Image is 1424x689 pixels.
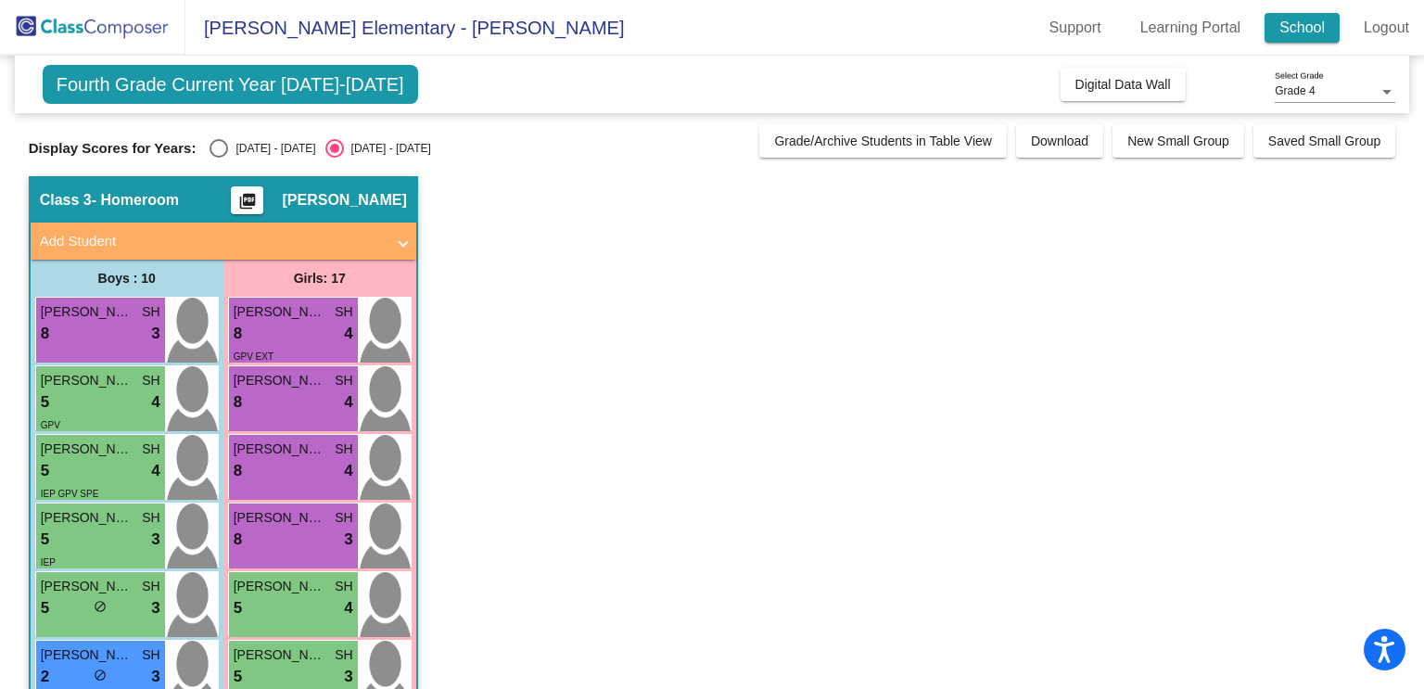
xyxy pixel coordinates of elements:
[142,577,159,596] span: SH
[142,302,159,322] span: SH
[335,645,352,665] span: SH
[151,596,159,620] span: 3
[151,528,159,552] span: 3
[151,459,159,483] span: 4
[151,322,159,346] span: 3
[234,645,326,665] span: [PERSON_NAME]
[142,371,159,390] span: SH
[234,302,326,322] span: [PERSON_NAME]
[41,645,133,665] span: [PERSON_NAME]
[31,223,416,260] mat-expansion-panel-header: Add Student
[335,371,352,390] span: SH
[335,302,352,322] span: SH
[1125,13,1256,43] a: Learning Portal
[234,390,242,415] span: 8
[234,665,242,689] span: 5
[234,459,242,483] span: 8
[1127,134,1229,148] span: New Small Group
[234,371,326,390] span: [PERSON_NAME]
[41,665,49,689] span: 2
[142,508,159,528] span: SH
[223,260,416,297] div: Girls: 17
[185,13,624,43] span: [PERSON_NAME] Elementary - [PERSON_NAME]
[1265,13,1340,43] a: School
[40,191,92,210] span: Class 3
[151,665,159,689] span: 3
[335,440,352,459] span: SH
[31,260,223,297] div: Boys : 10
[1035,13,1116,43] a: Support
[344,140,431,157] div: [DATE] - [DATE]
[1275,84,1315,97] span: Grade 4
[94,669,107,682] span: do_not_disturb_alt
[234,508,326,528] span: [PERSON_NAME]
[344,390,352,415] span: 4
[29,140,197,157] span: Display Scores for Years:
[234,351,273,362] span: GPV EXT
[151,390,159,415] span: 4
[234,577,326,596] span: [PERSON_NAME]
[344,459,352,483] span: 4
[92,191,179,210] span: - Homeroom
[228,140,315,157] div: [DATE] - [DATE]
[41,596,49,620] span: 5
[344,665,352,689] span: 3
[41,459,49,483] span: 5
[335,508,352,528] span: SH
[142,645,159,665] span: SH
[234,596,242,620] span: 5
[41,557,56,568] span: IEP
[1061,68,1186,101] button: Digital Data Wall
[231,186,263,214] button: Print Students Details
[234,528,242,552] span: 8
[236,192,259,218] mat-icon: picture_as_pdf
[41,489,99,499] span: IEP GPV SPE
[41,528,49,552] span: 5
[1349,13,1424,43] a: Logout
[1268,134,1380,148] span: Saved Small Group
[282,191,406,210] span: [PERSON_NAME]
[344,322,352,346] span: 4
[234,322,242,346] span: 8
[774,134,992,148] span: Grade/Archive Students in Table View
[1075,77,1171,92] span: Digital Data Wall
[41,302,133,322] span: [PERSON_NAME]
[1016,124,1103,158] button: Download
[1112,124,1244,158] button: New Small Group
[41,322,49,346] span: 8
[41,508,133,528] span: [PERSON_NAME]
[1031,134,1088,148] span: Download
[41,440,133,459] span: [PERSON_NAME]
[335,577,352,596] span: SH
[41,371,133,390] span: [PERSON_NAME]
[40,231,385,252] mat-panel-title: Add Student
[234,440,326,459] span: [PERSON_NAME]
[210,139,430,158] mat-radio-group: Select an option
[41,420,60,430] span: GPV
[344,528,352,552] span: 3
[759,124,1007,158] button: Grade/Archive Students in Table View
[41,577,133,596] span: [PERSON_NAME]
[43,65,418,104] span: Fourth Grade Current Year [DATE]-[DATE]
[142,440,159,459] span: SH
[1253,124,1395,158] button: Saved Small Group
[344,596,352,620] span: 4
[94,600,107,613] span: do_not_disturb_alt
[41,390,49,415] span: 5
